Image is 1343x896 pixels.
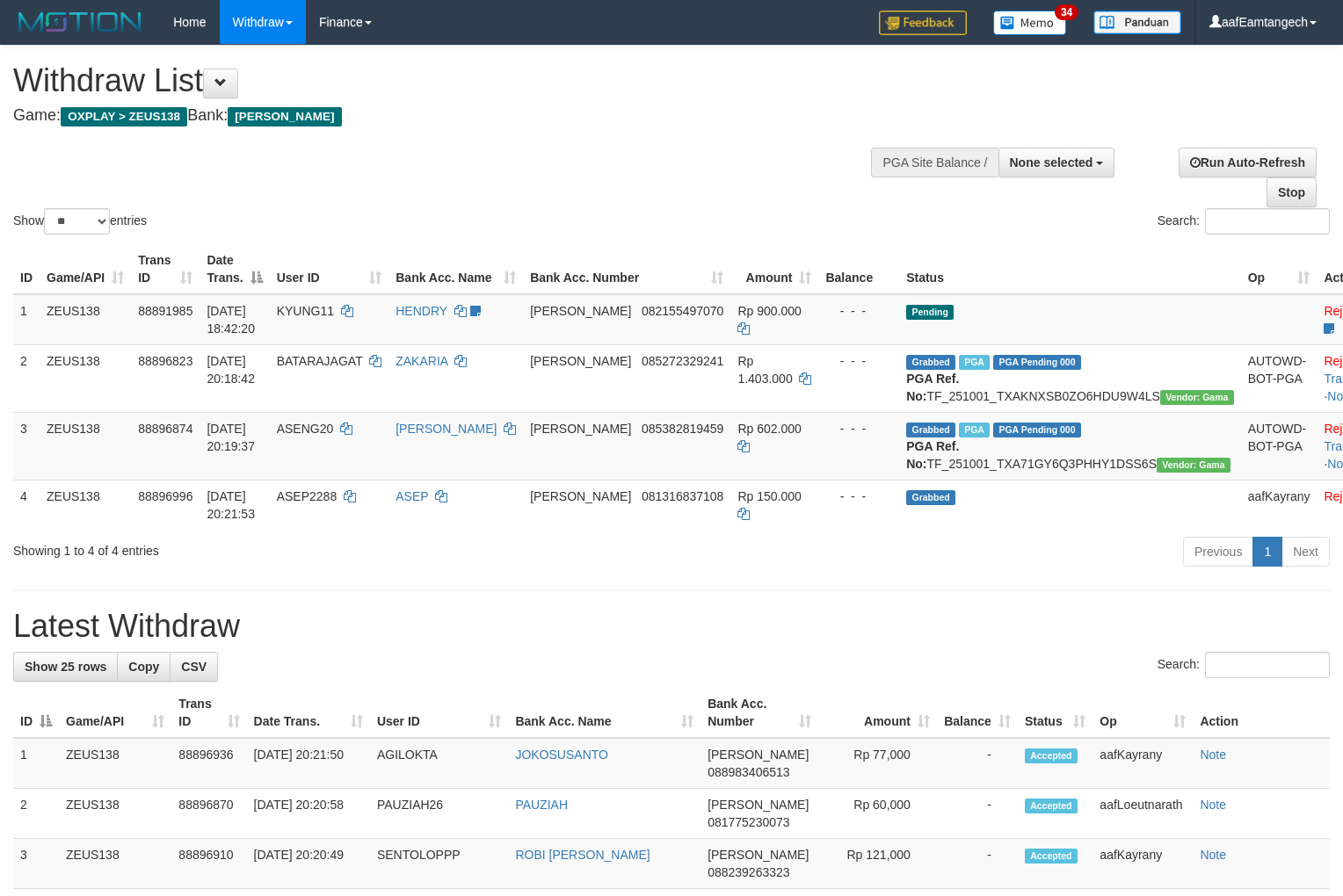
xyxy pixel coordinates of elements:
[708,798,809,812] span: [PERSON_NAME]
[277,354,363,368] span: BATARAJAGAT
[818,244,899,294] th: Balance
[1160,390,1234,405] span: Vendor URL: https://trx31.1velocity.biz
[171,839,246,889] td: 88896910
[515,848,650,862] a: ROBI [PERSON_NAME]
[1179,148,1317,177] a: Run Auto-Refresh
[899,412,1240,480] td: TF_251001_TXA71GY6Q3PHHY1DSS6S
[1093,839,1193,889] td: aafKayrany
[13,839,59,889] td: 3
[530,489,631,503] span: [PERSON_NAME]
[247,839,370,889] td: [DATE] 20:20:49
[993,423,1081,437] span: PGA Pending
[906,423,955,437] span: Grabbed
[1267,177,1317,207] a: Stop
[1241,412,1318,480] td: AUTOWD-BOT-PGA
[13,480,40,530] td: 4
[138,304,192,318] span: 88891985
[1252,537,1282,567] a: 1
[228,107,341,126] span: [PERSON_NAME]
[44,208,110,235] select: Showentries
[13,9,147,35] img: MOTION_logo.png
[871,148,998,177] div: PGA Site Balance /
[530,304,631,318] span: [PERSON_NAME]
[1241,344,1318,412] td: AUTOWD-BOT-PGA
[993,355,1081,370] span: PGA Pending
[515,748,608,762] a: JOKOSUSANTO
[13,609,1330,644] h1: Latest Withdraw
[128,660,159,674] span: Copy
[396,304,447,318] a: HENDRY
[396,489,428,503] a: ASEP
[170,652,218,682] a: CSV
[1025,849,1078,863] span: Accepted
[825,302,892,320] div: - - -
[59,688,171,738] th: Game/API: activate to sort column ascending
[59,738,171,789] td: ZEUS138
[13,294,40,345] td: 1
[1241,480,1318,530] td: aafKayrany
[171,688,246,738] th: Trans ID: activate to sort column ascending
[370,789,508,839] td: PAUZIAH26
[13,107,878,125] h4: Game: Bank:
[370,839,508,889] td: SENTOLOPPP
[396,422,497,436] a: [PERSON_NAME]
[1183,537,1253,567] a: Previous
[993,11,1067,35] img: Button%20Memo.svg
[899,244,1240,294] th: Status
[1200,798,1226,812] a: Note
[818,688,937,738] th: Amount: activate to sort column ascending
[277,489,338,503] span: ASEP2288
[277,304,334,318] span: KYUNG11
[708,815,789,829] span: Copy 081775230073 to clipboard
[708,748,809,762] span: [PERSON_NAME]
[642,489,723,503] span: Copy 081316837108 to clipboard
[642,354,723,368] span: Copy 085272329241 to clipboard
[737,489,801,503] span: Rp 150.000
[708,765,789,779] span: Copy 088983406513 to clipboard
[730,244,818,294] th: Amount: activate to sort column ascending
[825,352,892,370] div: - - -
[642,304,723,318] span: Copy 082155497070 to clipboard
[508,688,701,738] th: Bank Acc. Name: activate to sort column ascending
[523,244,730,294] th: Bank Acc. Number: activate to sort column ascending
[899,344,1240,412] td: TF_251001_TXAKNXSB0ZO6HDU9W4LS
[1158,208,1330,235] label: Search:
[906,305,954,320] span: Pending
[879,11,967,35] img: Feedback.jpg
[277,422,334,436] span: ASENG20
[59,839,171,889] td: ZEUS138
[40,344,131,412] td: ZEUS138
[247,738,370,789] td: [DATE] 20:21:50
[1157,458,1230,473] span: Vendor URL: https://trx31.1velocity.biz
[370,738,508,789] td: AGILOKTA
[117,652,171,682] a: Copy
[1055,4,1078,20] span: 34
[737,354,792,386] span: Rp 1.403.000
[701,688,818,738] th: Bank Acc. Number: activate to sort column ascending
[1010,155,1093,170] span: None selected
[207,354,255,386] span: [DATE] 20:18:42
[1093,789,1193,839] td: aafLoeutnarath
[818,738,937,789] td: Rp 77,000
[1093,11,1181,34] img: panduan.png
[200,244,269,294] th: Date Trans.: activate to sort column descending
[40,244,131,294] th: Game/API: activate to sort column ascending
[59,789,171,839] td: ZEUS138
[937,738,1018,789] td: -
[818,839,937,889] td: Rp 121,000
[131,244,200,294] th: Trans ID: activate to sort column ascending
[247,789,370,839] td: [DATE] 20:20:58
[937,688,1018,738] th: Balance: activate to sort column ascending
[1281,537,1330,567] a: Next
[937,789,1018,839] td: -
[1241,244,1318,294] th: Op: activate to sort column ascending
[13,688,59,738] th: ID: activate to sort column descending
[708,848,809,862] span: [PERSON_NAME]
[138,422,192,436] span: 88896874
[906,372,959,403] b: PGA Ref. No:
[825,420,892,437] div: - - -
[207,304,255,336] span: [DATE] 18:42:20
[270,244,389,294] th: User ID: activate to sort column ascending
[13,652,118,682] a: Show 25 rows
[40,412,131,480] td: ZEUS138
